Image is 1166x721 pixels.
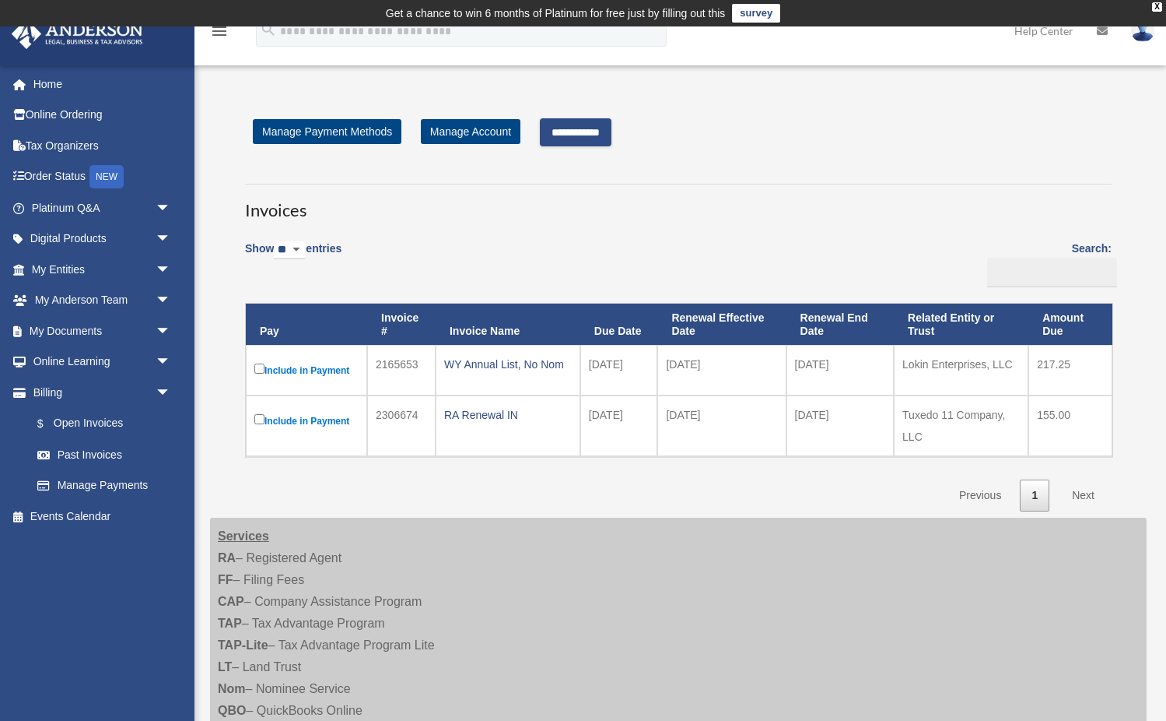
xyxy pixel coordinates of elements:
[253,119,401,144] a: Manage Payment Methods
[1028,345,1112,396] td: 217.25
[156,254,187,286] span: arrow_drop_down
[254,411,359,431] label: Include in Payment
[657,345,786,396] td: [DATE]
[11,69,194,100] a: Home
[11,254,194,285] a: My Entitiesarrow_drop_down
[1131,19,1154,42] img: User Pic
[156,285,187,317] span: arrow_drop_down
[218,529,269,543] strong: Services
[218,638,268,652] strong: TAP-Lite
[580,345,658,396] td: [DATE]
[367,396,436,456] td: 2306674
[421,119,520,144] a: Manage Account
[11,377,187,408] a: Billingarrow_drop_down
[11,130,194,161] a: Tax Organizers
[218,704,246,717] strong: QBO
[11,100,194,131] a: Online Ordering
[156,223,187,255] span: arrow_drop_down
[246,304,367,346] th: Pay: activate to sort column descending
[894,396,1028,456] td: Tuxedo 11 Company, LLC
[987,258,1117,287] input: Search:
[22,408,179,440] a: $Open Invoices
[218,660,232,674] strong: LT
[894,304,1028,346] th: Related Entity or Trust: activate to sort column ascending
[245,239,341,275] label: Show entries
[11,346,194,378] a: Online Learningarrow_drop_down
[7,19,148,49] img: Anderson Advisors Platinum Portal
[436,304,580,346] th: Invoice Name: activate to sort column ascending
[367,345,436,396] td: 2165653
[218,551,236,564] strong: RA
[89,165,124,188] div: NEW
[245,184,1112,223] h3: Invoices
[786,304,894,346] th: Renewal End Date: activate to sort column ascending
[1152,2,1162,12] div: close
[210,27,229,40] a: menu
[444,404,572,426] div: RA Renewal IN
[156,377,187,409] span: arrow_drop_down
[210,22,229,40] i: menu
[218,617,242,630] strong: TAP
[1020,480,1049,512] a: 1
[254,364,264,374] input: Include in Payment
[367,304,436,346] th: Invoice #: activate to sort column ascending
[218,595,244,608] strong: CAP
[444,353,572,375] div: WY Annual List, No Nom
[22,470,187,501] a: Manage Payments
[580,396,658,456] td: [DATE]
[11,285,194,316] a: My Anderson Teamarrow_drop_down
[1028,396,1112,456] td: 155.00
[46,414,54,434] span: $
[11,315,194,346] a: My Documentsarrow_drop_down
[657,396,786,456] td: [DATE]
[156,346,187,378] span: arrow_drop_down
[254,360,359,380] label: Include in Payment
[156,192,187,224] span: arrow_drop_down
[218,682,246,695] strong: Nom
[657,304,786,346] th: Renewal Effective Date: activate to sort column ascending
[1060,480,1106,512] a: Next
[274,241,306,259] select: Showentries
[218,573,233,586] strong: FF
[254,414,264,424] input: Include in Payment
[1028,304,1112,346] th: Amount Due: activate to sort column ascending
[786,396,894,456] td: [DATE]
[982,239,1112,287] label: Search:
[11,501,194,532] a: Events Calendar
[386,4,726,23] div: Get a chance to win 6 months of Platinum for free just by filling out this
[260,21,277,38] i: search
[947,480,1013,512] a: Previous
[786,345,894,396] td: [DATE]
[11,223,194,255] a: Digital Productsarrow_drop_down
[894,345,1028,396] td: Lokin Enterprises, LLC
[11,161,194,193] a: Order StatusNEW
[156,315,187,347] span: arrow_drop_down
[580,304,658,346] th: Due Date: activate to sort column ascending
[11,192,194,223] a: Platinum Q&Aarrow_drop_down
[732,4,780,23] a: survey
[22,439,187,470] a: Past Invoices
